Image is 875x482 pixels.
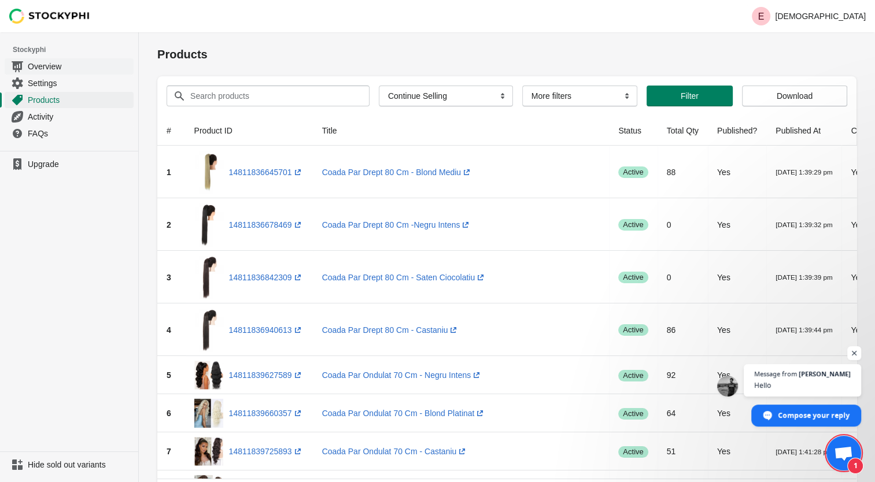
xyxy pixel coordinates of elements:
[28,61,131,72] span: Overview
[194,437,223,466] img: coada-par-ondulat-70-cm-castaniu_5983_d54dfea6-7704-467e-8cd4-790bfd18782c.jpg
[322,325,460,335] a: Coada Par Drept 80 Cm - Castaniu(opens a new window)
[618,324,648,336] span: active
[313,116,610,146] th: Title
[708,251,766,303] td: Yes
[618,272,648,283] span: active
[708,432,766,470] td: Yes
[658,356,708,394] td: 92
[5,457,134,473] a: Hide sold out variants
[778,405,850,425] span: Compose your reply
[799,370,851,377] span: [PERSON_NAME]
[5,108,134,125] a: Activity
[5,156,134,172] a: Upgrade
[658,146,708,198] td: 88
[754,380,851,391] span: Hello
[13,44,138,55] span: Stockyphi
[658,303,708,356] td: 86
[752,7,770,25] span: Avatar with initials E
[28,128,131,139] span: FAQs
[194,255,223,299] img: coada-par-drept-80-cm-saten-ciocolatiu_5655.jpg
[322,447,468,456] a: Coada Par Ondulat 70 Cm - Castaniu(opens a new window)
[9,9,90,24] img: Stockyphi
[681,91,699,101] span: Filter
[747,5,870,28] button: Avatar with initials E[DEMOGRAPHIC_DATA]
[754,370,797,377] span: Message from
[167,409,171,418] span: 6
[609,116,657,146] th: Status
[658,394,708,432] td: 64
[776,221,832,228] small: [DATE] 1:39:32 pm
[229,370,304,380] a: 14811839627589(opens a new window)
[322,168,472,177] a: Coada Par Drept 80 Cm - Blond Mediu(opens a new window)
[322,273,487,282] a: Coada Par Drept 80 Cm - Saten Ciocolatiu(opens a new window)
[5,91,134,108] a: Products
[826,436,861,470] div: Open chat
[229,325,304,335] a: 14811836940613(opens a new window)
[5,58,134,75] a: Overview
[167,370,171,380] span: 5
[157,116,185,146] th: #
[28,77,131,89] span: Settings
[229,447,304,456] a: 14811839725893(opens a new window)
[618,446,648,458] span: active
[658,432,708,470] td: 51
[647,86,733,106] button: Filter
[167,325,171,335] span: 4
[194,150,223,194] img: coada-par-drept-80-cm-blond-mediu_5658.jpg
[194,399,223,428] img: coada-par-ondulat-70-cm-negru-intens_5576_d17dd52b-9e03-41f6-907c-f822850d5d7e.jpg
[658,251,708,303] td: 0
[658,116,708,146] th: Total Qty
[167,273,171,282] span: 3
[776,326,832,333] small: [DATE] 1:39:44 pm
[776,168,832,176] small: [DATE] 1:39:29 pm
[194,203,223,246] img: coada-par-drept-80-cm-negru-intens_5657.jpg
[618,219,648,231] span: active
[708,356,766,394] td: Yes
[322,409,486,418] a: Coada Par Ondulat 70 Cm - Blond Platinat(opens a new window)
[167,220,171,229] span: 2
[766,116,841,146] th: Published At
[194,361,223,390] img: coada-par-ondulat-70-cm-negru-intens_5586.jpg
[618,166,648,178] span: active
[185,116,313,146] th: Product ID
[229,220,304,229] a: 14811836678469(opens a new window)
[28,158,131,170] span: Upgrade
[28,94,131,106] span: Products
[776,273,832,281] small: [DATE] 1:39:39 pm
[776,448,832,455] small: [DATE] 1:41:28 pm
[28,459,131,470] span: Hide sold out variants
[708,146,766,198] td: Yes
[229,409,304,418] a: 14811839660357(opens a new window)
[5,75,134,91] a: Settings
[708,394,766,432] td: Yes
[708,116,766,146] th: Published?
[847,458,863,474] span: 1
[322,370,483,380] a: Coada Par Ondulat 70 Cm - Negru Intens(opens a new window)
[618,370,648,381] span: active
[194,308,223,351] img: coada-par-drept-80-cm-castaniu_5654.jpg
[28,111,131,123] span: Activity
[708,303,766,356] td: Yes
[758,12,765,21] text: E
[708,198,766,251] td: Yes
[777,91,813,101] span: Download
[618,408,648,420] span: active
[167,168,171,177] span: 1
[167,447,171,456] span: 7
[658,198,708,251] td: 0
[229,273,304,282] a: 14811836842309(opens a new window)
[5,125,134,142] a: FAQs
[190,86,349,106] input: Search products
[775,12,866,21] p: [DEMOGRAPHIC_DATA]
[742,86,847,106] button: Download
[322,220,472,229] a: Coada Par Drept 80 Cm -Negru Intens(opens a new window)
[157,46,856,62] h1: Products
[229,168,304,177] a: 14811836645701(opens a new window)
